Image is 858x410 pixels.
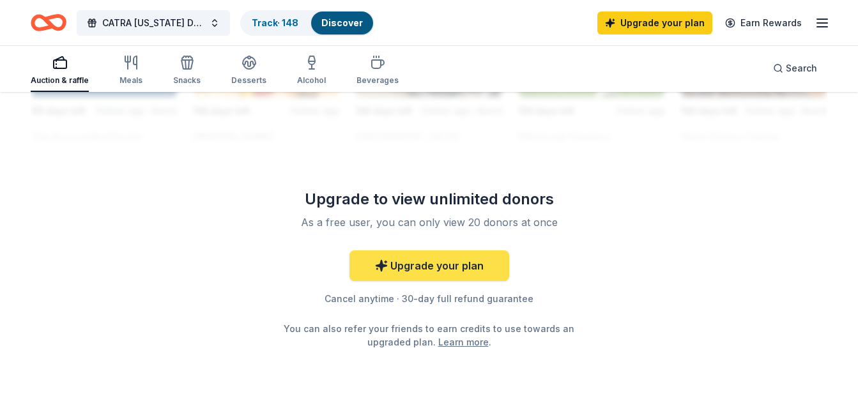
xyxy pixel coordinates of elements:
[119,75,142,86] div: Meals
[786,61,817,76] span: Search
[349,250,509,281] a: Upgrade your plan
[173,50,201,92] button: Snacks
[356,75,399,86] div: Beverages
[31,50,89,92] button: Auction & raffle
[31,8,66,38] a: Home
[102,15,204,31] span: CATRA [US_STATE] Derby Gala
[173,75,201,86] div: Snacks
[261,215,598,230] div: As a free user, you can only view 20 donors at once
[597,11,712,34] a: Upgrade your plan
[245,291,613,307] div: Cancel anytime · 30-day full refund guarantee
[763,56,827,81] button: Search
[240,10,374,36] button: Track· 148Discover
[252,17,298,28] a: Track· 148
[31,75,89,86] div: Auction & raffle
[321,17,363,28] a: Discover
[356,50,399,92] button: Beverages
[77,10,230,36] button: CATRA [US_STATE] Derby Gala
[717,11,809,34] a: Earn Rewards
[119,50,142,92] button: Meals
[297,75,326,86] div: Alcohol
[438,335,489,349] a: Learn more
[231,75,266,86] div: Desserts
[281,322,578,349] div: You can also refer your friends to earn credits to use towards an upgraded plan. .
[245,189,613,209] div: Upgrade to view unlimited donors
[231,50,266,92] button: Desserts
[297,50,326,92] button: Alcohol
